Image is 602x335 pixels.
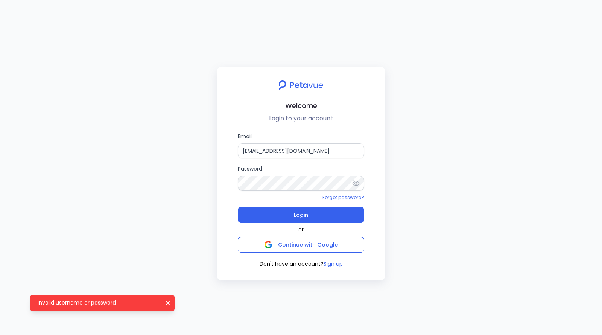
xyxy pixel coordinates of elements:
label: Email [238,132,364,158]
h2: Welcome [223,100,379,111]
button: Sign up [324,260,343,268]
span: or [298,226,304,234]
button: Continue with Google [238,237,364,253]
label: Password [238,164,364,190]
a: Forgot password? [322,194,364,201]
img: petavue logo [274,76,328,94]
input: Password [238,176,364,190]
p: Invalid username or password [38,299,158,306]
div: Invalid username or password [30,295,175,311]
input: Email [238,143,364,158]
p: Login to your account [223,114,379,123]
span: Continue with Google [278,241,338,248]
button: Login [238,207,364,223]
span: Don't have an account? [260,260,324,268]
span: Login [294,210,308,220]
